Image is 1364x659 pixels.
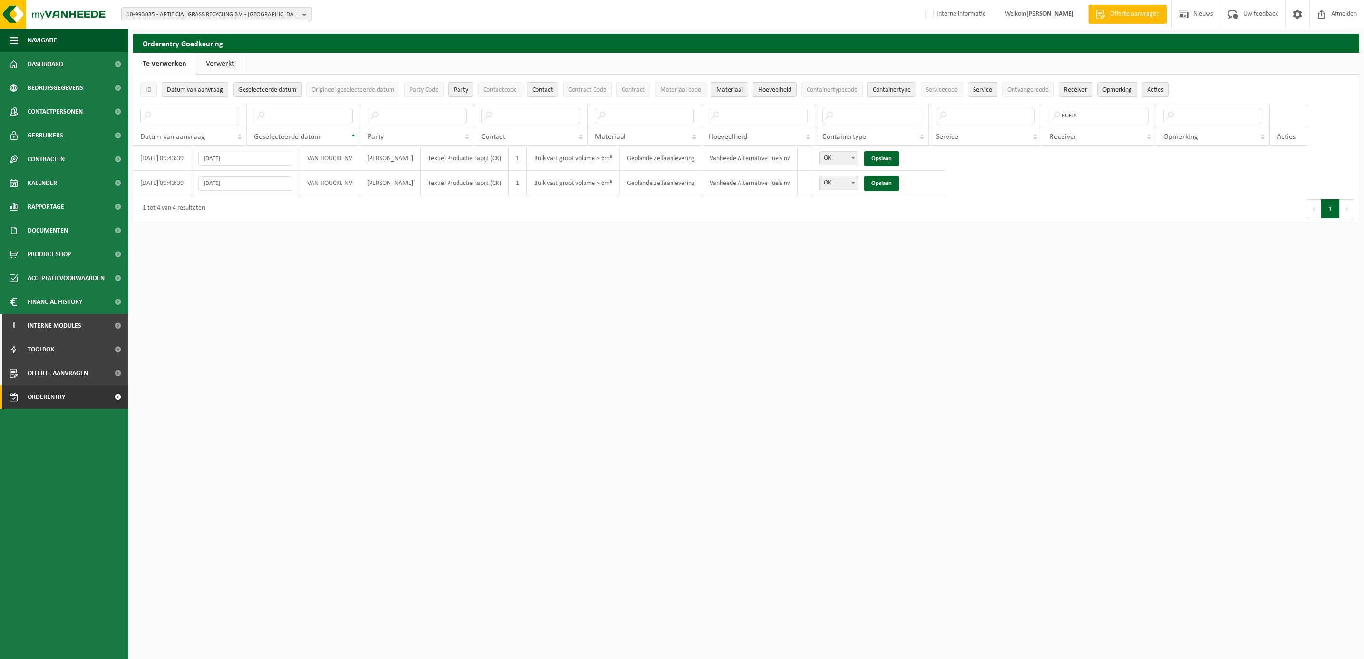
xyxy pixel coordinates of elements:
button: OntvangercodeOntvangercode: Activate to sort [1002,82,1054,97]
span: Contact [532,87,553,94]
button: HoeveelheidHoeveelheid: Activate to sort [753,82,797,97]
span: Documenten [28,219,68,242]
span: Materiaal code [660,87,701,94]
button: 1 [1321,199,1340,218]
span: Contract [622,87,645,94]
span: Bedrijfsgegevens [28,76,83,100]
a: Opslaan [864,151,899,166]
span: Rapportage [28,195,64,219]
span: Offerte aanvragen [28,361,88,385]
td: Geplande zelfaanlevering [620,171,702,195]
span: Receiver [1050,133,1077,141]
td: Bulk vast groot volume > 6m³ [527,171,620,195]
span: Contactpersonen [28,100,83,124]
span: Party Code [409,87,438,94]
span: OK [819,151,858,165]
button: Geselecteerde datumGeselecteerde datum: Activate to invert sorting [233,82,302,97]
span: OK [819,176,858,190]
td: [PERSON_NAME] [360,171,421,195]
span: Containertype [822,133,866,141]
div: 1 tot 4 van 4 resultaten [138,200,205,217]
button: Previous [1306,199,1321,218]
span: Containertype [873,87,911,94]
button: ServiceService: Activate to sort [968,82,997,97]
span: Toolbox [28,338,54,361]
span: Materiaal [716,87,743,94]
span: Datum van aanvraag [140,133,205,141]
span: Product Shop [28,242,71,266]
td: Geplande zelfaanlevering [620,146,702,171]
span: Datum van aanvraag [167,87,223,94]
td: Vanheede Alternative Fuels nv [702,146,798,171]
span: Kalender [28,171,57,195]
span: Offerte aanvragen [1108,10,1162,19]
td: VAN HOUCKE NV [300,171,360,195]
button: Contract CodeContract Code: Activate to sort [563,82,612,97]
span: Ontvangercode [1007,87,1049,94]
a: Opslaan [864,176,899,191]
span: Interne modules [28,314,81,338]
span: Geselecteerde datum [254,133,321,141]
button: Materiaal codeMateriaal code: Activate to sort [655,82,706,97]
span: Navigatie [28,29,57,52]
button: MateriaalMateriaal: Activate to sort [711,82,748,97]
button: ContactcodeContactcode: Activate to sort [478,82,522,97]
span: Opmerking [1163,133,1198,141]
button: ContainertypecodeContainertypecode: Activate to sort [801,82,863,97]
span: Gebruikers [28,124,63,147]
span: Receiver [1064,87,1087,94]
button: ContactContact: Activate to sort [527,82,558,97]
td: Bulk vast groot volume > 6m³ [527,146,620,171]
span: Contract Code [568,87,606,94]
span: Contracten [28,147,65,171]
span: 10-993035 - ARTIFICIAL GRASS RECYCLING B.V. - [GEOGRAPHIC_DATA] [127,8,299,22]
td: 1 [509,146,527,171]
label: Interne informatie [923,7,986,21]
span: Hoeveelheid [758,87,791,94]
span: Dashboard [28,52,63,76]
td: Textiel Productie Tapijt (CR) [421,171,509,195]
span: OK [820,176,858,190]
span: Contactcode [483,87,517,94]
a: Verwerkt [196,53,244,75]
span: Orderentry Goedkeuring [28,385,107,409]
h2: Orderentry Goedkeuring [133,34,1359,52]
td: 1 [509,171,527,195]
button: Datum van aanvraagDatum van aanvraag: Activate to sort [162,82,228,97]
button: ContractContract: Activate to sort [616,82,650,97]
button: ServicecodeServicecode: Activate to sort [921,82,963,97]
strong: [PERSON_NAME] [1026,10,1074,18]
span: Geselecteerde datum [238,87,296,94]
span: Party [368,133,384,141]
span: Financial History [28,290,82,314]
button: Origineel geselecteerde datumOrigineel geselecteerde datum: Activate to sort [306,82,399,97]
button: OpmerkingOpmerking: Activate to sort [1097,82,1137,97]
td: VAN HOUCKE NV [300,146,360,171]
span: Opmerking [1102,87,1132,94]
span: I [10,314,18,338]
span: Acties [1147,87,1163,94]
span: Party [454,87,468,94]
span: Hoeveelheid [709,133,747,141]
td: [DATE] 09:43:39 [133,171,191,195]
span: Service [936,133,958,141]
button: 10-993035 - ARTIFICIAL GRASS RECYCLING B.V. - [GEOGRAPHIC_DATA] [121,7,312,21]
span: OK [820,152,858,165]
button: Next [1340,199,1354,218]
button: ContainertypeContainertype: Activate to sort [867,82,916,97]
span: Acceptatievoorwaarden [28,266,105,290]
span: Service [973,87,992,94]
button: Acties [1142,82,1169,97]
td: [DATE] 09:43:39 [133,146,191,171]
a: Te verwerken [133,53,196,75]
td: Vanheede Alternative Fuels nv [702,171,798,195]
span: Acties [1277,133,1296,141]
span: Servicecode [926,87,958,94]
button: IDID: Activate to sort [140,82,157,97]
a: Offerte aanvragen [1088,5,1167,24]
span: Origineel geselecteerde datum [312,87,394,94]
span: Materiaal [595,133,626,141]
button: ReceiverReceiver: Activate to sort [1059,82,1092,97]
td: [PERSON_NAME] [360,146,421,171]
span: Contact [481,133,505,141]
